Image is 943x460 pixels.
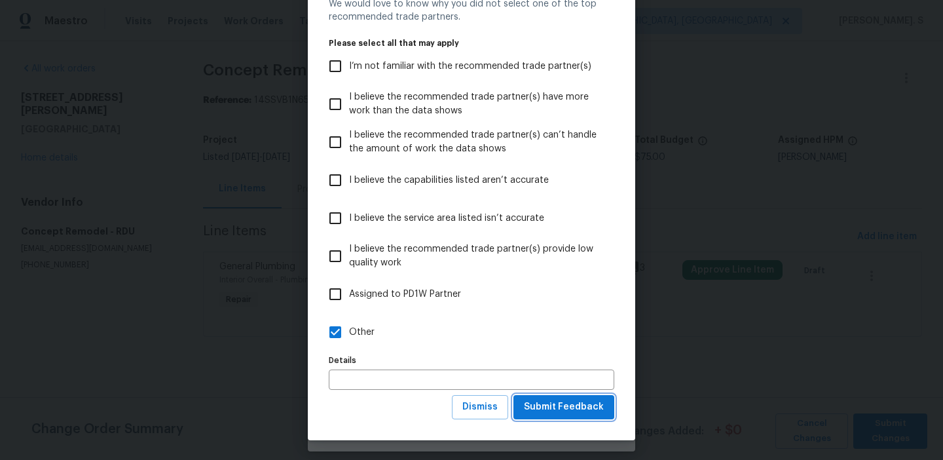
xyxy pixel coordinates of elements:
span: I believe the recommended trade partner(s) have more work than the data shows [349,90,604,118]
button: Submit Feedback [513,395,614,419]
span: I believe the service area listed isn’t accurate [349,212,544,225]
span: I believe the capabilities listed aren’t accurate [349,174,549,187]
legend: Please select all that may apply [329,39,614,47]
button: Dismiss [452,395,508,419]
span: Assigned to PD1W Partner [349,288,461,301]
span: Dismiss [462,399,498,415]
span: I’m not familiar with the recommended trade partner(s) [349,60,591,73]
span: Submit Feedback [524,399,604,415]
span: I believe the recommended trade partner(s) provide low quality work [349,242,604,270]
label: Details [329,356,614,364]
span: Other [349,326,375,339]
span: I believe the recommended trade partner(s) can’t handle the amount of work the data shows [349,128,604,156]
